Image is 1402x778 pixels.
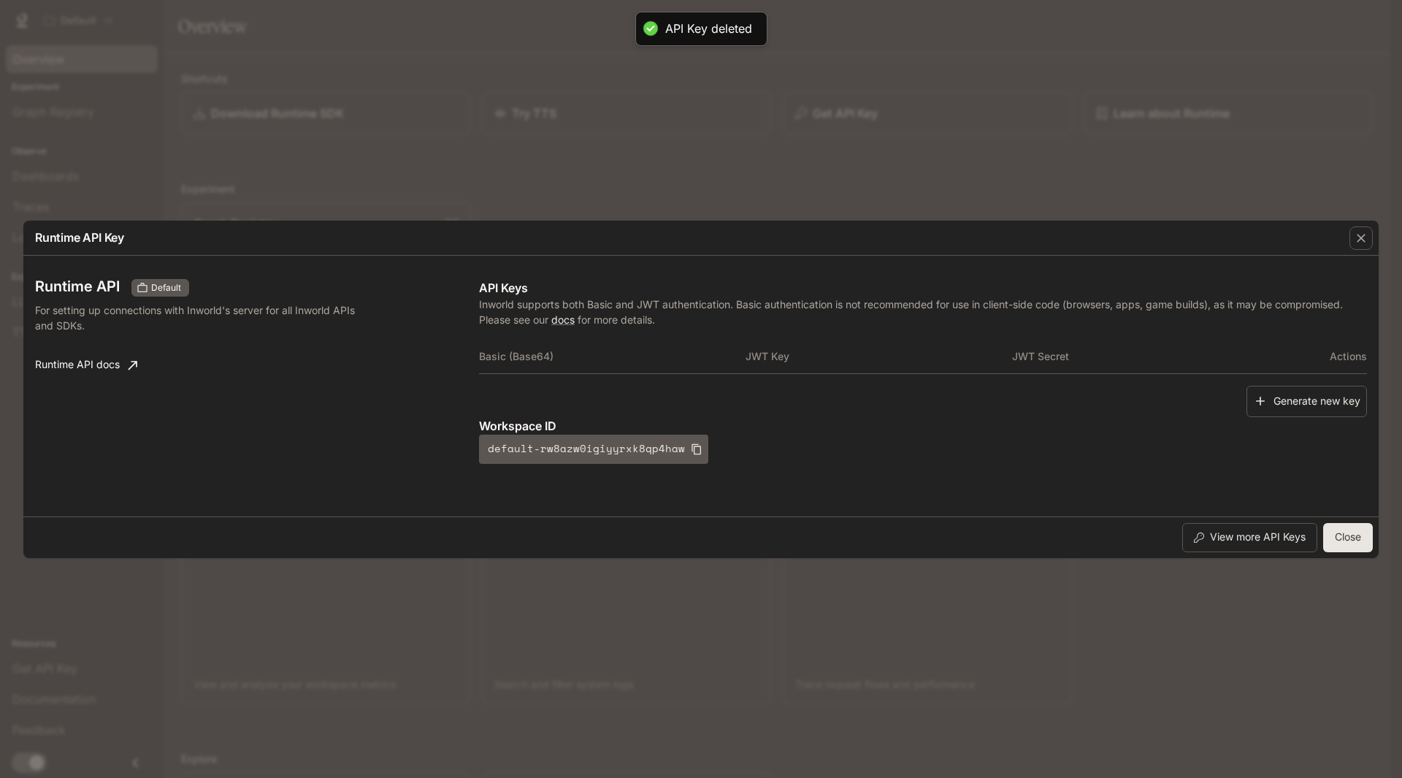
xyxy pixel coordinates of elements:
a: docs [551,313,575,326]
button: Generate new key [1246,386,1367,417]
button: Close [1323,523,1373,552]
button: default-rw8azw0igiyyrxk8qp4haw [479,435,708,464]
p: For setting up connections with Inworld's server for all Inworld APIs and SDKs. [35,302,359,333]
th: Actions [1278,339,1367,374]
div: API Key deleted [665,21,752,37]
a: Runtime API docs [29,351,143,380]
p: Runtime API Key [35,229,124,246]
th: JWT Secret [1012,339,1279,374]
p: API Keys [479,279,1367,297]
th: JWT Key [746,339,1012,374]
div: These keys will apply to your current workspace only [131,279,189,297]
p: Workspace ID [479,417,1367,435]
button: View more API Keys [1182,523,1317,552]
span: Default [145,281,187,294]
h3: Runtime API [35,279,120,294]
p: Inworld supports both Basic and JWT authentication. Basic authentication is not recommended for u... [479,297,1367,327]
th: Basic (Base64) [479,339,746,374]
